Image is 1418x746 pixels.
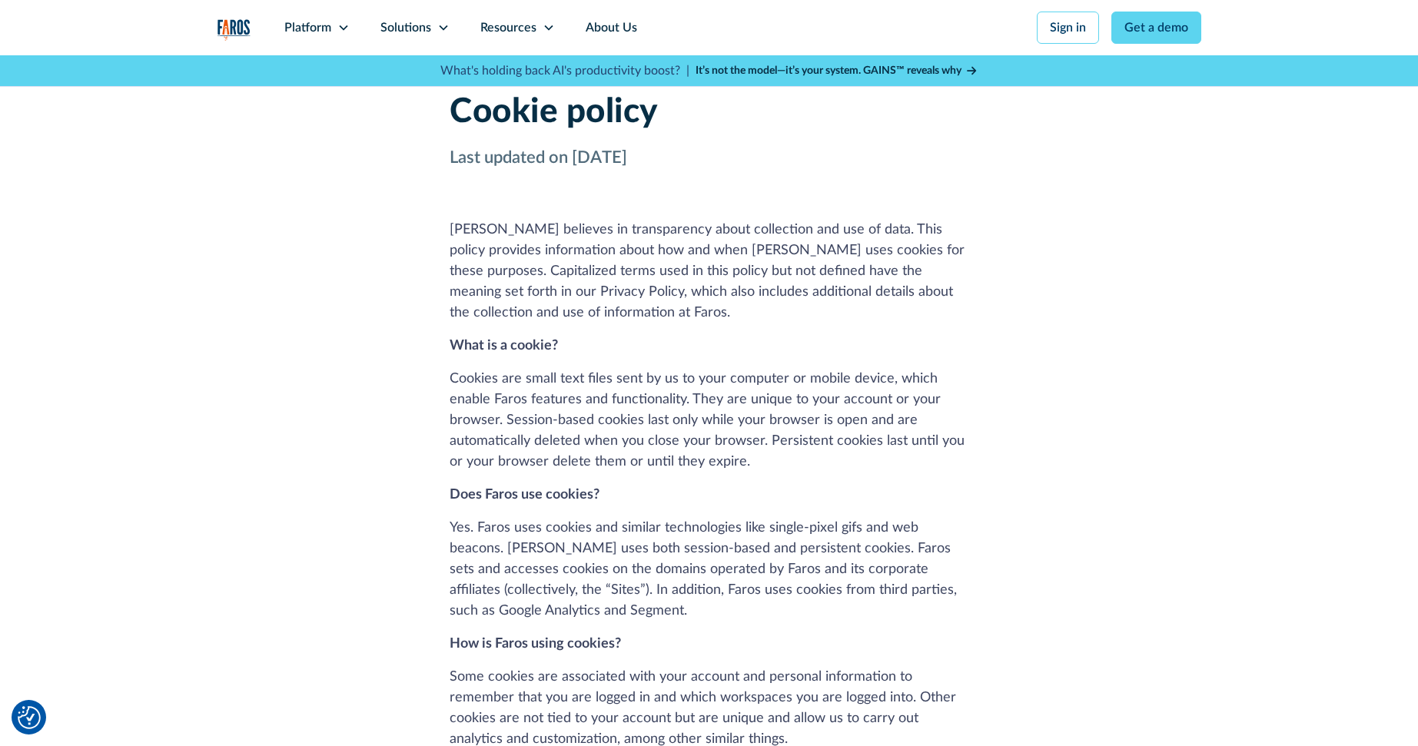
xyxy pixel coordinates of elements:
[18,706,41,729] img: Revisit consent button
[450,369,968,472] p: Cookies are small text files sent by us to your computer or mobile device, which enable Faros fea...
[450,339,558,353] strong: What is a cookie?
[450,488,599,502] strong: Does Faros use cookies?
[450,518,968,622] p: Yes. Faros uses cookies and similar technologies like single-pixel gifs and web beacons. [PERSON_...
[18,706,41,729] button: Cookie Settings
[450,220,968,323] p: [PERSON_NAME] believes in transparency about collection and use of data. This policy provides inf...
[380,18,431,37] div: Solutions
[450,92,968,133] h1: Cookie policy
[450,145,968,171] p: Last updated on [DATE]
[696,63,978,79] a: It’s not the model—it’s your system. GAINS™ reveals why
[696,65,961,76] strong: It’s not the model—it’s your system. GAINS™ reveals why
[218,19,251,41] img: Logo of the analytics and reporting company Faros.
[450,637,621,651] strong: How is Faros using cookies?
[218,19,251,41] a: home
[480,18,536,37] div: Resources
[284,18,331,37] div: Platform
[440,61,689,80] p: What's holding back AI's productivity boost? |
[1111,12,1201,44] a: Get a demo
[1037,12,1099,44] a: Sign in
